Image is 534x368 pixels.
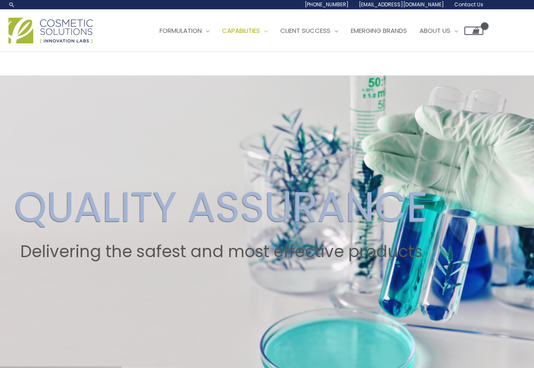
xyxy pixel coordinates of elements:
[147,18,483,43] nav: Site Navigation
[160,26,202,35] span: Formulation
[344,18,413,43] a: Emerging Brands
[8,1,15,8] a: Search icon link
[14,182,428,232] h2: QUALITY ASSURANCE
[413,18,464,43] a: About Us
[420,26,450,35] span: About Us
[464,27,483,35] a: View Shopping Cart, empty
[351,26,407,35] span: Emerging Brands
[454,1,483,8] span: Contact Us
[359,1,444,8] span: [EMAIL_ADDRESS][DOMAIN_NAME]
[14,242,428,261] h2: Delivering the safest and most effective products
[216,18,274,43] a: Capabilities
[305,1,349,8] span: [PHONE_NUMBER]
[280,26,331,35] span: Client Success
[153,18,216,43] a: Formulation
[222,26,260,35] span: Capabilities
[8,18,93,43] img: Cosmetic Solutions Logo
[274,18,344,43] a: Client Success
